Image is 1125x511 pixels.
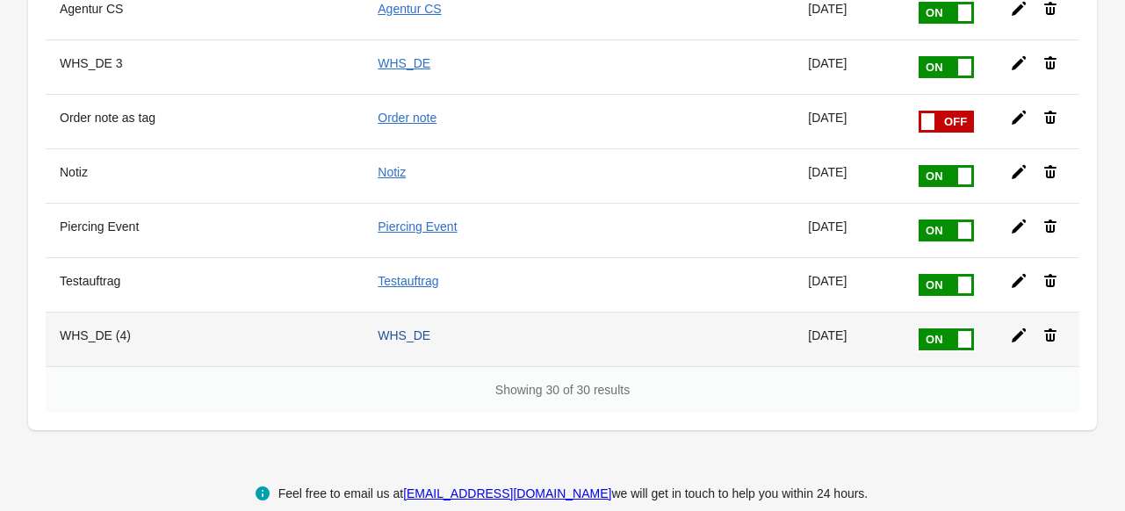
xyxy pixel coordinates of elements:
a: [EMAIL_ADDRESS][DOMAIN_NAME] [403,486,611,500]
td: [DATE] [794,203,903,257]
div: Feel free to email us at we will get in touch to help you within 24 hours. [278,483,869,504]
a: WHS_DE [378,56,430,70]
a: WHS_DE [378,328,430,342]
div: Showing 30 of 30 results [46,366,1079,413]
td: [DATE] [794,94,903,148]
a: Order note [378,111,436,125]
th: Testauftrag [46,257,364,312]
td: [DATE] [794,148,903,203]
th: Notiz [46,148,364,203]
a: Notiz [378,165,406,179]
th: Order note as tag [46,94,364,148]
td: [DATE] [794,40,903,94]
th: Piercing Event [46,203,364,257]
a: Testauftrag [378,274,438,288]
a: Agentur CS [378,2,441,16]
a: Piercing Event [378,220,457,234]
td: [DATE] [794,312,903,366]
th: WHS_DE 3 [46,40,364,94]
td: [DATE] [794,257,903,312]
th: WHS_DE (4) [46,312,364,366]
